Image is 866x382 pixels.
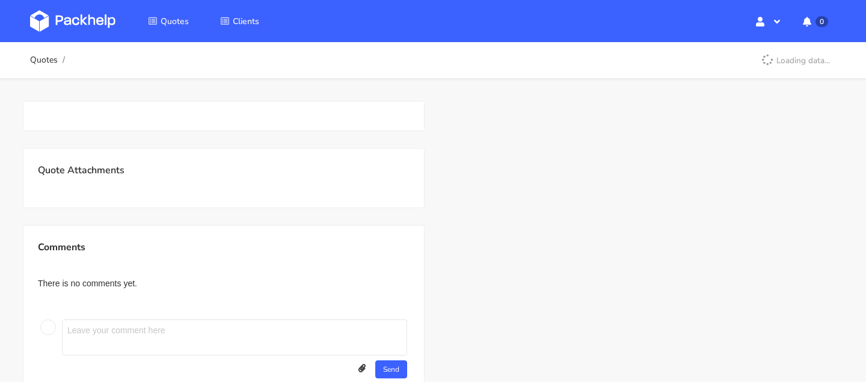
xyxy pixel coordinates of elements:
p: Comments [38,240,410,254]
a: Quotes [134,10,203,32]
p: Quote Attachments [38,163,410,179]
p: Loading data... [755,50,836,70]
span: Quotes [161,16,189,27]
span: 0 [815,16,828,27]
img: Dashboard [30,10,115,32]
button: Send [375,360,407,378]
span: Clients [233,16,259,27]
nav: breadcrumb [30,48,69,72]
a: Clients [206,10,274,32]
p: There is no comments yet. [38,279,410,288]
a: Quotes [30,55,58,65]
button: 0 [793,10,836,32]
